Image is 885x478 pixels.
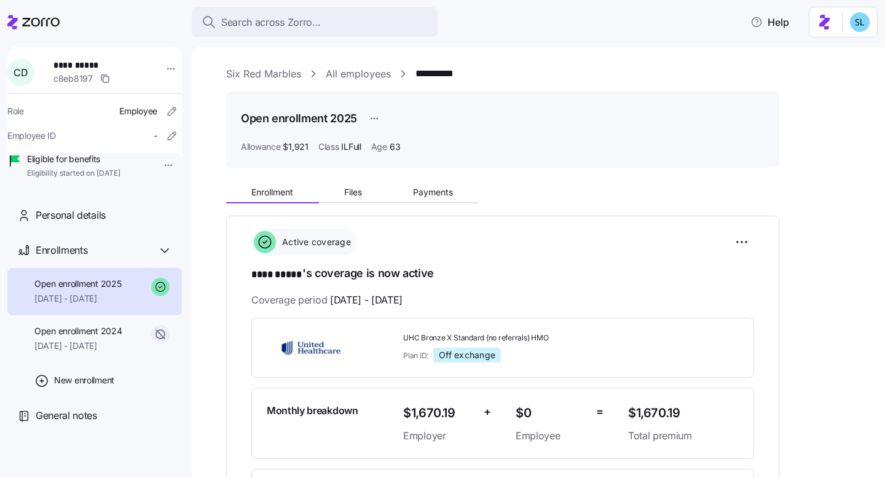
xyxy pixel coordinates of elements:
span: [DATE] - [DATE] [330,292,403,308]
span: Eligible for benefits [27,153,120,165]
span: New enrollment [54,374,114,386]
button: Search across Zorro... [192,7,438,37]
span: Eligibility started on [DATE] [27,168,120,179]
span: Active coverage [278,236,351,248]
span: Enrollments [36,243,87,258]
span: Open enrollment 2025 [34,278,121,290]
span: Monthly breakdown [267,403,358,418]
span: UHC Bronze X Standard (no referrals) HMO [403,333,618,343]
span: + [484,403,491,421]
span: $1,670.19 [628,403,739,423]
span: C D [14,68,28,77]
span: Help [750,15,789,29]
span: - [154,130,157,142]
span: Age [371,141,387,153]
span: Class [318,141,339,153]
span: Enrollment [251,188,293,197]
span: Search across Zorro... [221,15,321,30]
img: 7c620d928e46699fcfb78cede4daf1d1 [850,12,870,32]
span: [DATE] - [DATE] [34,292,121,305]
a: All employees [326,66,391,82]
span: $1,921 [283,141,308,153]
span: Employer [403,428,474,444]
span: Coverage period [251,292,403,308]
span: Plan ID: [403,350,428,361]
span: General notes [36,408,97,423]
span: Employee [119,105,157,117]
span: Off exchange [439,350,495,361]
h1: 's coverage is now active [251,265,754,283]
span: 63 [390,141,400,153]
span: c8eb8197 [53,72,93,85]
span: Open enrollment 2024 [34,325,122,337]
span: Personal details [36,208,106,223]
span: = [596,403,604,421]
span: Total premium [628,428,739,444]
h1: Open enrollment 2025 [241,111,357,126]
span: Files [344,188,362,197]
span: Payments [413,188,453,197]
img: UnitedHealthcare [267,334,355,362]
a: Six Red Marbles [226,66,301,82]
span: $0 [516,403,586,423]
span: ILFull [341,141,361,153]
span: $1,670.19 [403,403,474,423]
button: Help [741,10,799,34]
span: Employee [516,428,586,444]
span: Employee ID [7,130,56,142]
span: Allowance [241,141,280,153]
span: Role [7,105,24,117]
span: [DATE] - [DATE] [34,340,122,352]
